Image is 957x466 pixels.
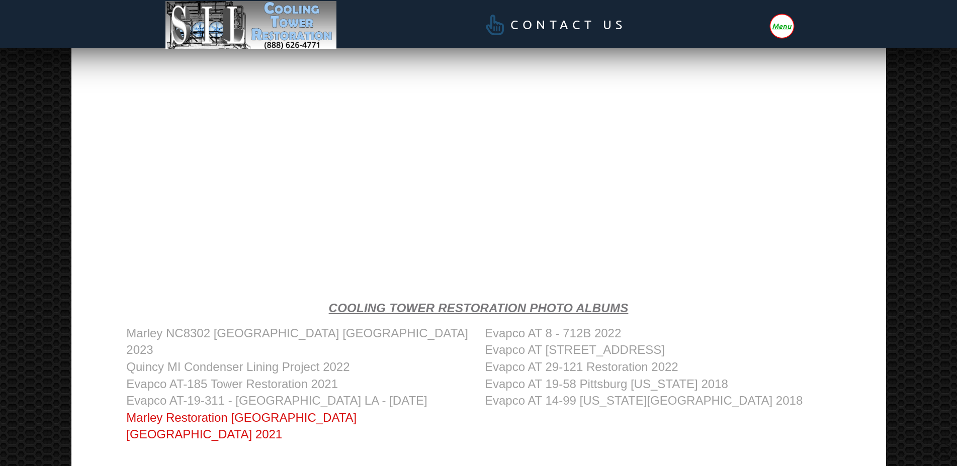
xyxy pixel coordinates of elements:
a: Back to Top [934,443,952,461]
a: Evapco AT [STREET_ADDRESS] [485,343,665,356]
a: Marley NC8302 [GEOGRAPHIC_DATA] [GEOGRAPHIC_DATA] 2023 [126,326,468,357]
a: Evapco AT 29-121 Restoration 2022 [485,360,678,374]
span: Menu [772,22,792,30]
a: Evapco AT-185 Tower Restoration 2021 [126,377,338,391]
a: Evapco AT-19-311 - [GEOGRAPHIC_DATA] LA - [DATE] [126,394,427,407]
a: Marley Restoration [GEOGRAPHIC_DATA] [GEOGRAPHIC_DATA] 2021 [126,411,357,441]
div: Toggle Off Canvas Content [770,15,794,38]
a: Evapco AT 14-99 [US_STATE][GEOGRAPHIC_DATA] 2018 [485,394,803,407]
a: Evapco AT 8 - 712B 2022 [485,326,621,340]
a: Contact Us [466,8,641,42]
strong: Cooling Tower Restoration Photo Albums [329,301,629,315]
img: Image [165,1,337,49]
span: Contact Us [510,19,627,31]
a: Evapco AT 19-58 Pittsburg [US_STATE] 2018 [485,377,728,391]
a: Quincy MI Condenser Lining Project 2022 [126,360,350,374]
